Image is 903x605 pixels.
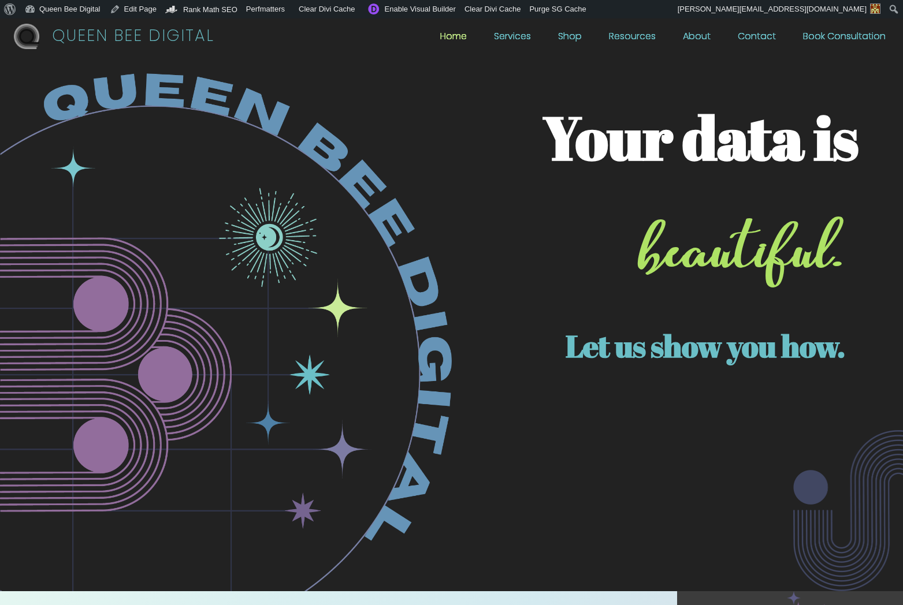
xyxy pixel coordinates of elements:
img: qbd_boho_redesignAsset 4@4x [793,430,903,591]
a: Contact [738,33,776,46]
a: Services [494,33,531,46]
h1: Your data is [470,101,858,179]
a: Resources [609,33,656,46]
span: Rank Math SEO [183,5,237,14]
img: QBD Logo [14,24,39,49]
h2: Let us show you how. [470,327,845,369]
a: Shop [558,33,582,46]
span: Clear Divi Cache [464,5,521,13]
a: Home [440,33,467,46]
h1: beautiful. [470,213,839,315]
a: About [683,33,711,46]
a: Book Consultation [803,33,886,46]
p: QUEEN BEE DIGITAL [52,29,214,45]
